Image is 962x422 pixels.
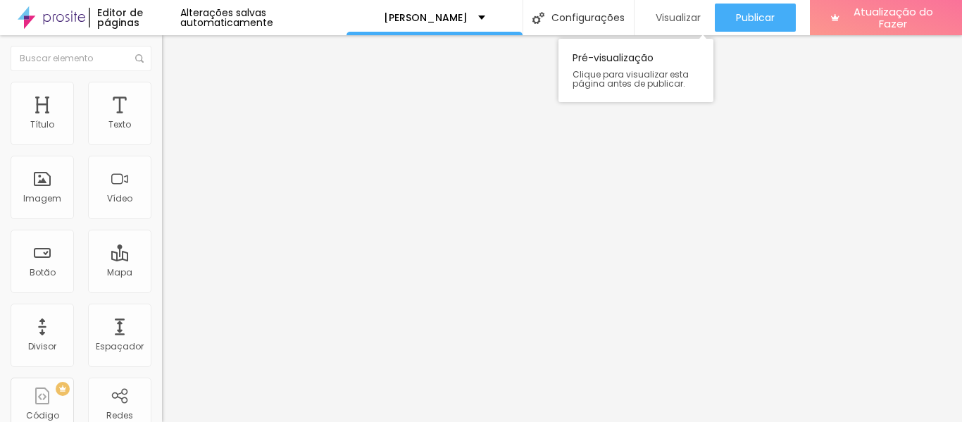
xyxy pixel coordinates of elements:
img: Ícone [135,54,144,63]
font: Alterações salvas automaticamente [180,6,273,30]
font: Editor de páginas [97,6,143,30]
font: Título [30,118,54,130]
font: Imagem [23,192,61,204]
input: Buscar elemento [11,46,151,71]
font: Vídeo [107,192,132,204]
iframe: Editor [162,35,962,422]
font: Configurações [551,11,625,25]
img: Ícone [532,12,544,24]
font: [PERSON_NAME] [384,11,468,25]
font: Texto [108,118,131,130]
font: Pré-visualização [573,51,654,65]
font: Atualização do Fazer [854,4,933,31]
font: Botão [30,266,56,278]
font: Publicar [736,11,775,25]
font: Visualizar [656,11,701,25]
font: Clique para visualizar esta página antes de publicar. [573,68,689,89]
font: Divisor [28,340,56,352]
font: Mapa [107,266,132,278]
font: Espaçador [96,340,144,352]
button: Visualizar [635,4,715,32]
button: Publicar [715,4,796,32]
